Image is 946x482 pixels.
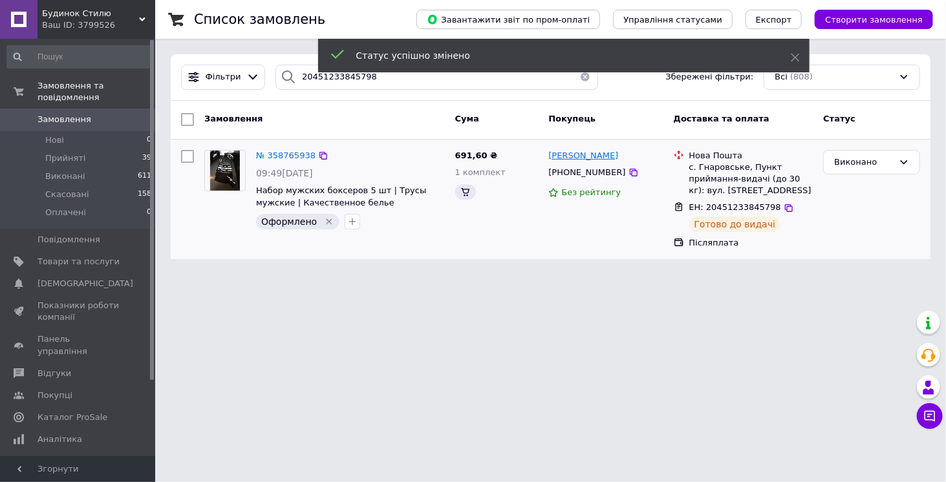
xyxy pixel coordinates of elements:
[6,45,153,68] input: Пошук
[38,333,120,357] span: Панель управління
[548,151,618,160] span: [PERSON_NAME]
[147,134,151,146] span: 0
[548,167,625,177] span: [PHONE_NUMBER]
[548,114,596,123] span: Покупець
[324,216,334,227] svg: Видалити мітку
[45,134,64,146] span: Нові
[38,390,72,401] span: Покупці
[455,151,498,160] span: 691,60 ₴
[204,114,263,123] span: Замовлення
[790,72,813,81] span: (808)
[38,368,71,379] span: Відгуки
[206,71,241,83] span: Фільтри
[138,171,151,182] span: 611
[38,434,82,445] span: Аналітика
[815,10,933,29] button: Створити замовлення
[275,65,598,90] input: Пошук за номером замовлення, ПІБ покупця, номером телефону, Email, номером накладної
[204,150,246,191] a: Фото товару
[666,71,754,83] span: Збережені фільтри:
[572,65,598,90] button: Очистить
[38,80,155,103] span: Замовлення та повідомлення
[548,150,618,162] a: [PERSON_NAME]
[689,237,813,249] div: Післяплата
[45,152,85,164] span: Прийняті
[147,207,151,218] span: 0
[138,189,151,200] span: 158
[674,114,769,123] span: Доставка та оплата
[455,114,479,123] span: Cума
[42,19,155,31] div: Ваш ID: 3799526
[45,171,85,182] span: Виконані
[261,216,317,227] span: Оформлено
[38,256,120,267] span: Товари та послуги
[38,300,120,323] span: Показники роботи компанії
[42,8,139,19] span: Будинок Стилю
[142,152,151,164] span: 39
[834,156,894,169] div: Виконано
[45,207,86,218] span: Оплачені
[416,10,600,29] button: Завантажити звіт по пром-оплаті
[823,114,855,123] span: Статус
[775,71,788,83] span: Всі
[689,202,781,212] span: ЕН: 20451233845798
[210,151,241,191] img: Фото товару
[746,10,802,29] button: Експорт
[802,14,933,24] a: Створити замовлення
[689,216,781,232] div: Готово до видачі
[756,15,792,25] span: Експорт
[256,151,316,160] a: № 358765938
[689,162,813,197] div: с. Гнаровське, Пункт приймання-видачі (до 30 кг): вул. [STREET_ADDRESS]
[455,167,506,177] span: 1 комплект
[623,15,722,25] span: Управління статусами
[613,10,733,29] button: Управління статусами
[356,49,758,62] div: Статус успішно змінено
[256,168,313,178] span: 09:49[DATE]
[38,412,107,423] span: Каталог ProSale
[38,278,133,289] span: [DEMOGRAPHIC_DATA]
[427,14,590,25] span: Завантажити звіт по пром-оплаті
[38,114,91,125] span: Замовлення
[256,185,426,207] a: Набор мужских боксеров 5 шт | Трусы мужские | Качественное белье
[825,15,923,25] span: Створити замовлення
[689,150,813,162] div: Нова Пошта
[45,189,89,200] span: Скасовані
[561,187,621,197] span: Без рейтингу
[194,12,325,27] h1: Список замовлень
[917,403,943,429] button: Чат з покупцем
[38,234,100,246] span: Повідомлення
